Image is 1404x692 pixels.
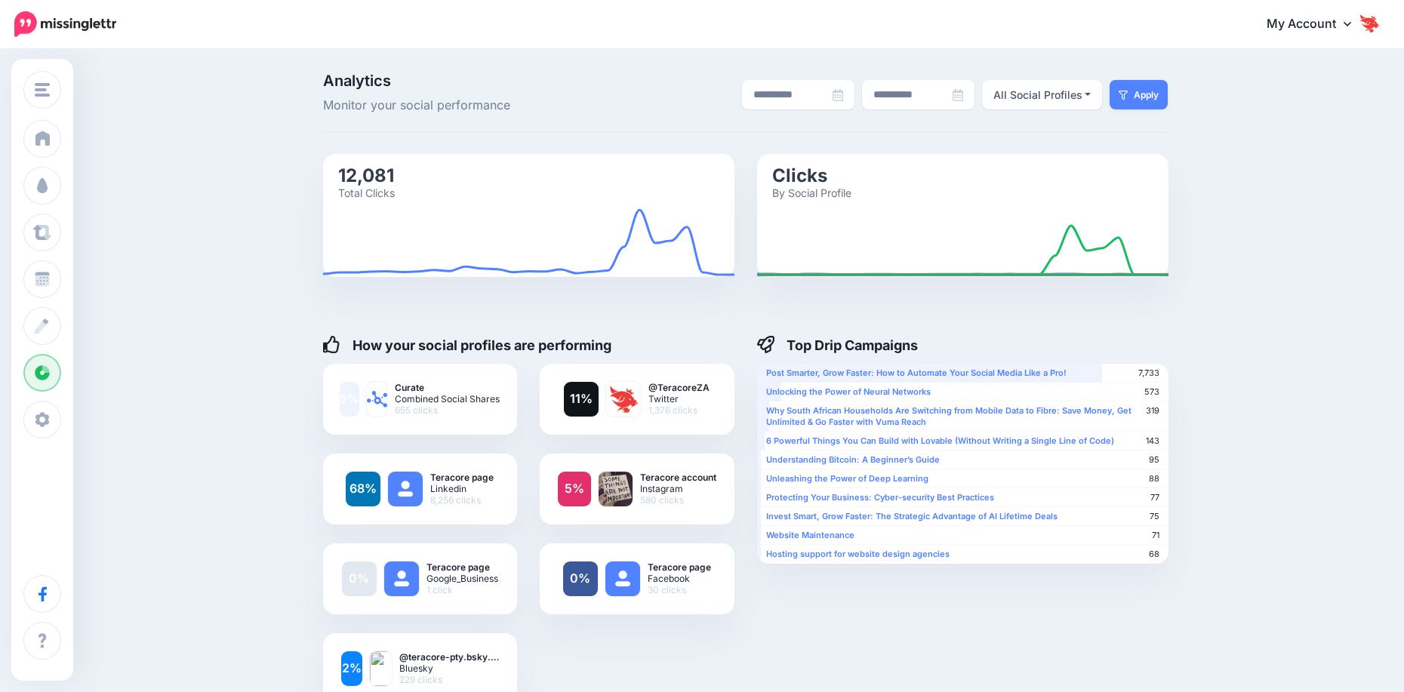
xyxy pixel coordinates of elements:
[388,472,423,506] img: user_default_image.png
[1152,530,1159,541] span: 71
[757,336,919,354] h4: Top Drip Campaigns
[426,573,498,584] span: Google_Business
[648,393,710,404] span: Twitter
[341,651,363,686] a: 2%
[430,472,494,483] b: Teracore page
[1150,511,1159,522] span: 75
[1138,368,1159,379] span: 7,733
[426,584,498,595] span: 1 click
[766,549,950,559] b: Hosting support for website design agencies
[766,511,1058,521] b: Invest Smart, Grow Faster: The Strategic Advantage of AI Lifetime Deals
[323,96,590,115] span: Monitor your social performance
[1146,435,1159,447] span: 143
[395,404,500,416] span: 655 clicks
[648,573,711,584] span: Facebook
[323,336,612,354] h4: How your social profiles are performing
[340,382,359,417] a: 5%
[766,405,1132,427] b: Why South African Households Are Switching from Mobile Data to Fibre: Save Money, Get Unlimited &...
[338,164,394,186] text: 12,081
[766,473,928,484] b: Unleashing the Power of Deep Learning
[606,382,641,417] img: I-HudfTB-88570.jpg
[640,494,716,506] span: 580 clicks
[399,663,499,674] span: Bluesky
[648,382,710,393] b: @TeracoreZA
[766,454,940,465] b: Understanding Bitcoin: A Beginner’s Guide
[399,651,499,663] b: @teracore-pty.bsky.…
[982,80,1103,109] button: All Social Profiles
[766,530,854,540] b: Website Maintenance
[35,83,50,97] img: menu.png
[766,492,994,503] b: Protecting Your Business: Cyber-security Best Practices
[648,561,711,573] b: Teracore page
[1144,386,1159,398] span: 573
[346,472,380,506] a: 68%
[1146,405,1159,417] span: 319
[323,73,590,88] span: Analytics
[1110,80,1168,109] button: Apply
[430,494,494,506] span: 8,256 clicks
[430,483,494,494] span: Linkedin
[605,561,640,596] img: user_default_image.png
[1252,6,1381,43] a: My Account
[772,164,827,186] text: Clicks
[648,404,710,416] span: 1,376 clicks
[648,584,711,595] span: 30 clicks
[993,86,1082,104] div: All Social Profiles
[384,561,419,596] img: user_default_image.png
[640,483,716,494] span: Instagram
[766,435,1114,446] b: 6 Powerful Things You Can Build with Lovable (Without Writing a Single Line of Code)
[399,674,499,685] span: 229 clicks
[342,561,377,596] a: 0%
[1149,473,1159,484] span: 88
[640,472,716,483] b: Teracore account
[1150,492,1159,503] span: 77
[564,382,599,417] a: 11%
[766,386,931,397] b: Unlocking the Power of Neural Networks
[338,186,395,198] text: Total Clicks
[395,382,500,393] b: Curate
[599,472,632,506] img: .png-82458
[766,368,1067,378] b: Post Smarter, Grow Faster: How to Automate Your Social Media Like a Pro!
[563,561,598,596] a: 0%
[395,393,500,404] span: Combined Social Shares
[1149,549,1159,560] span: 68
[1149,454,1159,466] span: 95
[426,561,498,573] b: Teracore page
[772,186,851,198] text: By Social Profile
[558,472,591,506] a: 5%
[14,11,116,37] img: Missinglettr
